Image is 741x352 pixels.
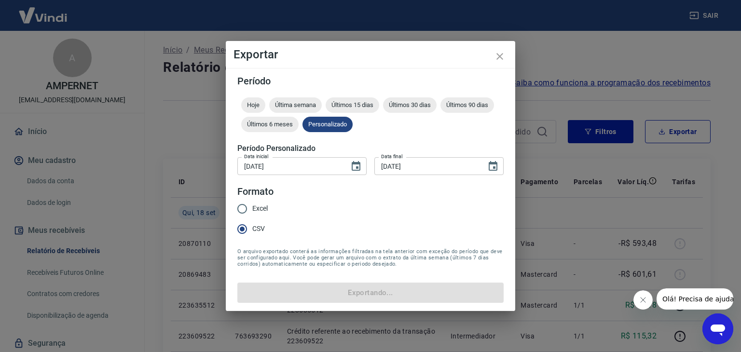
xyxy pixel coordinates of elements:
[488,45,511,68] button: close
[233,49,508,60] h4: Exportar
[633,290,653,310] iframe: Fechar mensagem
[374,157,480,175] input: DD/MM/YYYY
[269,97,322,113] div: Última semana
[237,248,504,267] span: O arquivo exportado conterá as informações filtradas na tela anterior com exceção do período que ...
[237,185,274,199] legend: Formato
[237,157,343,175] input: DD/MM/YYYY
[241,97,265,113] div: Hoje
[383,101,437,108] span: Últimos 30 dias
[381,153,403,160] label: Data final
[269,101,322,108] span: Última semana
[326,101,379,108] span: Últimos 15 dias
[241,121,299,128] span: Últimos 6 meses
[241,117,299,132] div: Últimos 6 meses
[237,76,504,86] h5: Período
[483,157,503,176] button: Choose date, selected date is 18 de set de 2025
[440,101,494,108] span: Últimos 90 dias
[241,101,265,108] span: Hoje
[346,157,366,176] button: Choose date, selected date is 18 de set de 2025
[440,97,494,113] div: Últimos 90 dias
[383,97,437,113] div: Últimos 30 dias
[657,288,733,310] iframe: Mensagem da empresa
[252,203,268,214] span: Excel
[302,117,353,132] div: Personalizado
[326,97,379,113] div: Últimos 15 dias
[237,144,504,153] h5: Período Personalizado
[244,153,269,160] label: Data inicial
[302,121,353,128] span: Personalizado
[6,7,81,14] span: Olá! Precisa de ajuda?
[702,313,733,344] iframe: Botão para abrir a janela de mensagens
[252,224,265,234] span: CSV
